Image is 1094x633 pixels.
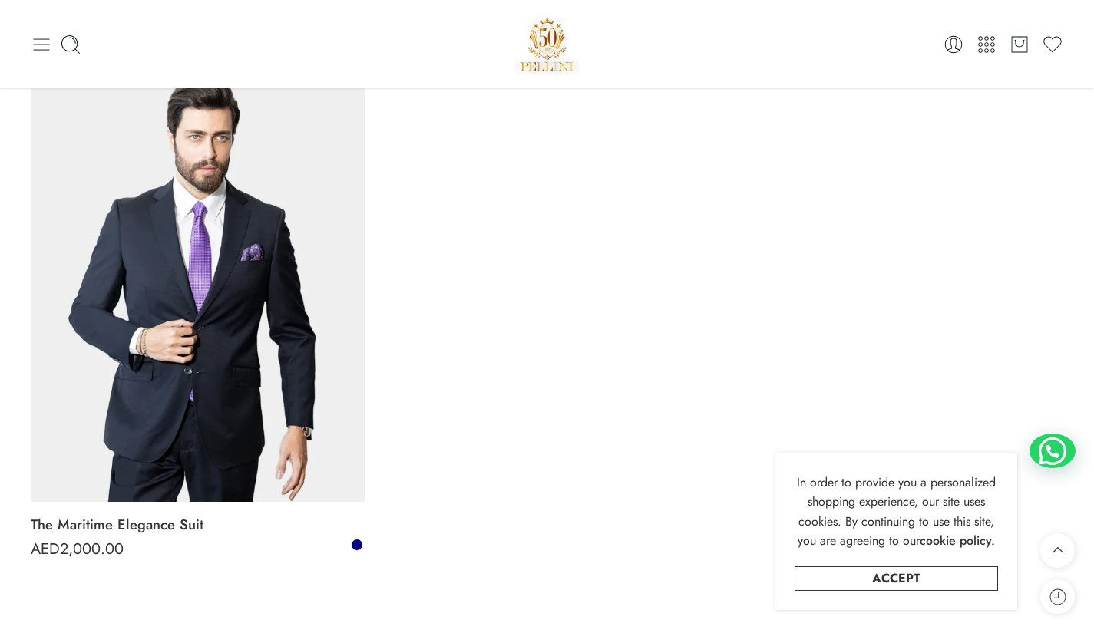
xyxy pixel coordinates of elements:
[920,531,995,551] a: cookie policy.
[1009,34,1030,55] a: Cart
[1042,34,1063,55] a: Wishlist
[797,473,996,550] span: In order to provide you a personalized shopping experience, our site uses cookies. By continuing ...
[31,538,124,560] bdi: 2,000.00
[943,34,964,55] a: Login / Register
[31,509,365,540] a: The Maritime Elegance Suit
[31,538,60,560] span: AED
[514,12,580,77] a: Pellini -
[795,566,998,591] a: Accept
[350,538,364,552] a: Navy
[514,12,580,77] img: Pellini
